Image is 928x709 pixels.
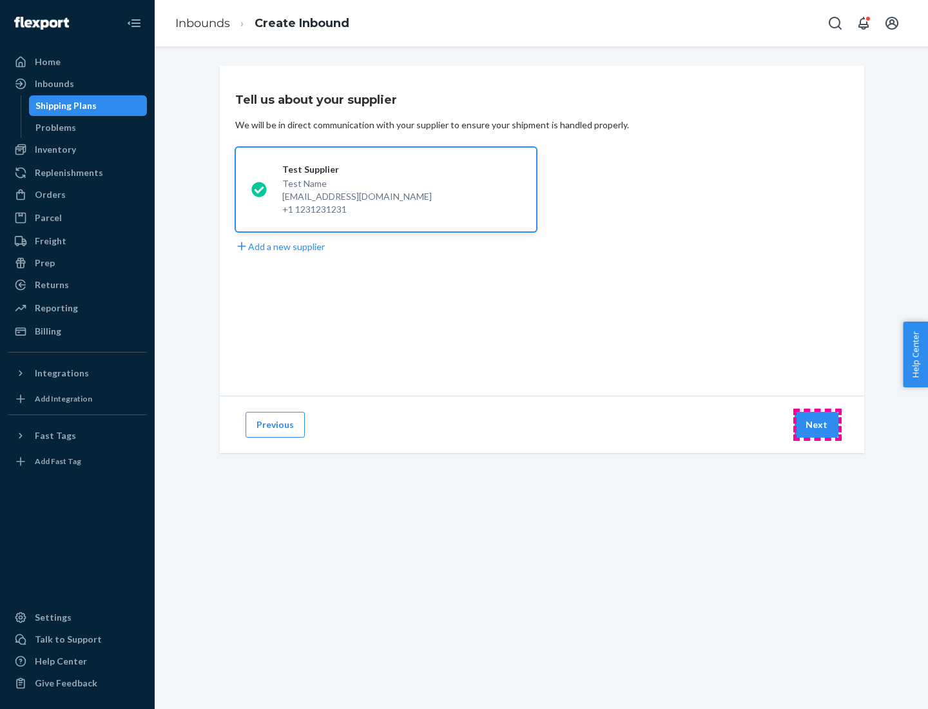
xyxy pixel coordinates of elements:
img: Flexport logo [14,17,69,30]
div: Help Center [35,655,87,668]
button: Fast Tags [8,425,147,446]
div: Returns [35,278,69,291]
a: Returns [8,275,147,295]
a: Home [8,52,147,72]
a: Inbounds [8,73,147,94]
a: Problems [29,117,148,138]
a: Billing [8,321,147,342]
div: Fast Tags [35,429,76,442]
a: Inventory [8,139,147,160]
h3: Tell us about your supplier [235,92,397,108]
button: Integrations [8,363,147,384]
button: Open Search Box [822,10,848,36]
a: Settings [8,607,147,628]
button: Open account menu [879,10,905,36]
a: Replenishments [8,162,147,183]
div: Inbounds [35,77,74,90]
div: Settings [35,611,72,624]
a: Create Inbound [255,16,349,30]
a: Freight [8,231,147,251]
button: Open notifications [851,10,876,36]
a: Talk to Support [8,629,147,650]
div: Replenishments [35,166,103,179]
button: Help Center [903,322,928,387]
div: Freight [35,235,66,248]
a: Orders [8,184,147,205]
a: Help Center [8,651,147,672]
div: Inventory [35,143,76,156]
button: Next [795,412,838,438]
button: Previous [246,412,305,438]
a: Inbounds [175,16,230,30]
button: Close Navigation [121,10,147,36]
div: Prep [35,257,55,269]
div: Add Integration [35,393,92,404]
a: Add Integration [8,389,147,409]
div: Problems [35,121,76,134]
div: We will be in direct communication with your supplier to ensure your shipment is handled properly. [235,119,629,131]
a: Reporting [8,298,147,318]
div: Orders [35,188,66,201]
div: Integrations [35,367,89,380]
button: Give Feedback [8,673,147,694]
a: Add Fast Tag [8,451,147,472]
div: Billing [35,325,61,338]
div: Talk to Support [35,633,102,646]
div: Shipping Plans [35,99,97,112]
ol: breadcrumbs [165,5,360,43]
a: Shipping Plans [29,95,148,116]
a: Prep [8,253,147,273]
div: Parcel [35,211,62,224]
div: Reporting [35,302,78,315]
div: Add Fast Tag [35,456,81,467]
button: Add a new supplier [235,240,325,253]
div: Home [35,55,61,68]
div: Give Feedback [35,677,97,690]
a: Parcel [8,208,147,228]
